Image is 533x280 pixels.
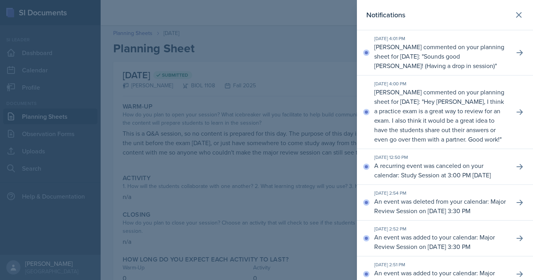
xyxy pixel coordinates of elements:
[374,35,508,42] div: [DATE] 4:01 PM
[374,42,508,70] p: [PERSON_NAME] commented on your planning sheet for [DATE]: " "
[374,190,508,197] div: [DATE] 2:54 PM
[374,225,508,232] div: [DATE] 2:52 PM
[374,232,508,251] p: An event was added to your calendar: Major Review Session on [DATE] 3:30 PM
[374,52,495,70] p: Sounds good [PERSON_NAME]! (Having a drop in session)
[374,87,508,144] p: [PERSON_NAME] commented on your planning sheet for [DATE]: " "
[374,154,508,161] div: [DATE] 12:50 PM
[374,261,508,268] div: [DATE] 2:51 PM
[374,197,508,216] p: An event was deleted from your calendar: Major Review Session on [DATE] 3:30 PM
[366,9,405,20] h2: Notifications
[374,80,508,87] div: [DATE] 4:00 PM
[374,97,504,144] p: Hey [PERSON_NAME], I think a practice exam is a great way to review for an exam. I also think it ...
[374,161,508,180] p: A recurring event was canceled on your calendar: Study Session at 3:00 PM [DATE]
